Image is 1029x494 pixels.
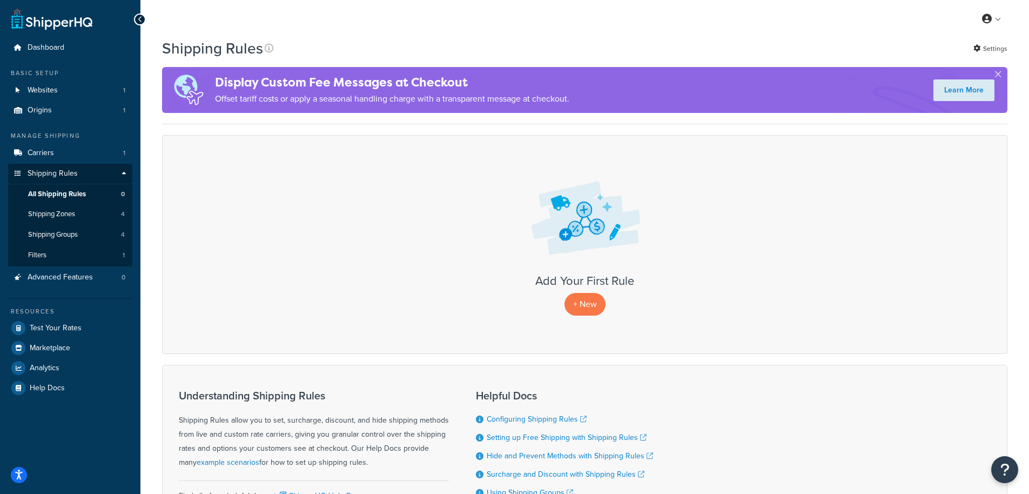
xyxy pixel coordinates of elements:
span: Help Docs [30,384,65,393]
h4: Display Custom Fee Messages at Checkout [215,74,569,91]
h3: Understanding Shipping Rules [179,390,449,402]
span: 0 [121,190,125,199]
div: Basic Setup [8,69,132,78]
li: Filters [8,245,132,265]
span: Dashboard [28,43,64,52]
a: Shipping Rules [8,164,132,184]
span: 4 [121,230,125,239]
a: Marketplace [8,338,132,358]
span: Marketplace [30,344,70,353]
li: Shipping Rules [8,164,132,266]
span: 1 [123,251,125,260]
a: Settings [973,41,1007,56]
a: Surcharge and Discount with Shipping Rules [487,469,644,480]
li: Shipping Groups [8,225,132,245]
span: Shipping Groups [28,230,78,239]
a: Learn More [933,79,994,101]
h3: Helpful Docs [476,390,653,402]
span: 1 [123,86,125,95]
a: Websites 1 [8,81,132,101]
img: duties-banner-06bc72dcb5fe05cb3f9472aba00be2ae8eb53ab6f0d8bb03d382ba314ac3c341.png [162,67,215,113]
p: + New [564,293,606,315]
a: Hide and Prevent Methods with Shipping Rules [487,450,653,462]
a: Shipping Zones 4 [8,204,132,224]
div: Shipping Rules allow you to set, surcharge, discount, and hide shipping methods from live and cus... [179,390,449,470]
a: Setting up Free Shipping with Shipping Rules [487,432,647,443]
li: Advanced Features [8,268,132,288]
span: Shipping Zones [28,210,75,219]
span: 4 [121,210,125,219]
span: Advanced Features [28,273,93,282]
span: 1 [123,149,125,158]
span: Carriers [28,149,54,158]
li: All Shipping Rules [8,184,132,204]
h1: Shipping Rules [162,38,263,59]
span: Shipping Rules [28,169,78,178]
h3: Add Your First Rule [173,275,996,288]
div: Manage Shipping [8,131,132,141]
span: Analytics [30,364,59,373]
p: Offset tariff costs or apply a seasonal handling charge with a transparent message at checkout. [215,91,569,106]
a: Origins 1 [8,101,132,121]
li: Websites [8,81,132,101]
div: Resources [8,307,132,316]
a: All Shipping Rules 0 [8,184,132,204]
span: Websites [28,86,58,95]
a: Help Docs [8,378,132,398]
a: ShipperHQ Home [11,8,92,30]
span: Test Your Rates [30,324,82,333]
a: Test Your Rates [8,318,132,338]
a: Analytics [8,358,132,378]
button: Open Resource Center [991,456,1018,483]
a: example scenarios [197,457,259,468]
span: 0 [122,273,125,282]
li: Origins [8,101,132,121]
li: Shipping Zones [8,204,132,224]
span: All Shipping Rules [28,190,86,199]
li: Carriers [8,143,132,163]
span: Filters [28,251,46,260]
a: Shipping Groups 4 [8,225,132,245]
a: Advanced Features 0 [8,268,132,288]
a: Dashboard [8,38,132,58]
span: Origins [28,106,52,115]
a: Configuring Shipping Rules [487,413,587,425]
span: 1 [123,106,125,115]
a: Filters 1 [8,245,132,265]
a: Carriers 1 [8,143,132,163]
